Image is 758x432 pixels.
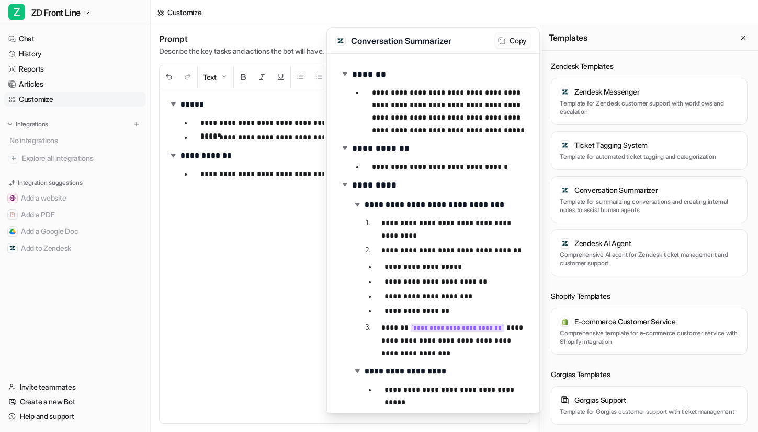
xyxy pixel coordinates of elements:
[4,92,146,107] a: Customize
[4,46,146,61] a: History
[560,329,739,346] p: Comprehensive template for e-commerce customer service with Shopify integration
[551,308,748,355] button: template iconE-commerce Customer ServiceComprehensive template for e-commerce customer service wi...
[561,240,569,247] img: template icon
[560,407,739,416] p: Template for Gorgias customer support with ticket management
[4,119,51,130] button: Integrations
[6,121,14,128] img: expand menu
[574,238,631,249] h3: Zendesk AI Agent
[737,31,750,44] button: Close flyout
[561,88,569,96] img: template icon
[351,34,490,47] h3: Conversation Summarizer
[551,61,748,72] h3: Zendesk Templates
[9,195,16,201] img: Add a website
[560,153,739,161] p: Template for automated ticket tagging and categorization
[574,317,675,327] h3: E-commerce Customer Service
[4,240,146,256] button: Add to ZendeskAdd to Zendesk
[561,186,569,194] img: template icon
[561,142,569,149] img: template icon
[31,5,81,20] span: ZD Front Line
[337,37,344,44] img: template icon
[18,178,82,188] p: Integration suggestions
[9,228,16,235] img: Add a Google Doc
[340,179,350,190] img: expand-arrow.svg
[560,99,739,116] p: Template for Zendesk customer support with workflows and escalation
[4,31,146,46] a: Chat
[551,369,748,380] h3: Gorgias Templates
[551,229,748,276] button: template iconZendesk AI AgentComprehensive AI agent for Zendesk ticket management and customer su...
[551,386,748,425] button: template iconGorgias SupportTemplate for Gorgias customer support with ticket management
[560,251,739,267] p: Comprehensive AI agent for Zendesk ticket management and customer support
[340,68,350,79] img: expand-arrow.svg
[22,150,142,167] span: Explore all integrations
[4,206,146,223] button: Add a PDFAdd a PDF
[340,143,350,153] img: expand-arrow.svg
[167,7,201,18] div: Customize
[16,120,48,129] p: Integrations
[574,185,658,195] h3: Conversation Summarizer
[574,87,639,97] h3: Zendesk Messenger
[551,131,748,170] button: template iconTicket Tagging SystemTemplate for automated ticket tagging and categorization
[551,176,748,223] button: template iconConversation SummarizerTemplate for summarizing conversations and creating internal ...
[560,197,739,214] p: Template for summarizing conversations and creating internal notes to assist human agents
[8,4,25,20] span: Z
[4,77,146,91] a: Articles
[4,223,146,240] button: Add a Google DocAdd a Google Doc
[549,32,587,43] h2: Templates
[4,380,146,394] a: Invite teammates
[4,409,146,424] a: Help and support
[561,318,569,325] img: template icon
[495,33,531,48] button: Copy
[4,62,146,76] a: Reports
[133,121,140,128] img: menu_add.svg
[8,153,19,164] img: explore all integrations
[352,199,363,209] img: expand-arrow.svg
[9,245,16,251] img: Add to Zendesk
[9,212,16,218] img: Add a PDF
[551,291,748,301] h3: Shopify Templates
[4,394,146,409] a: Create a new Bot
[561,396,569,404] img: template icon
[574,395,626,405] h3: Gorgias Support
[551,78,748,125] button: template iconZendesk MessengerTemplate for Zendesk customer support with workflows and escalation
[4,190,146,206] button: Add a websiteAdd a website
[4,151,146,166] a: Explore all integrations
[574,140,648,150] h3: Ticket Tagging System
[6,132,146,149] div: No integrations
[352,366,363,376] img: expand-arrow.svg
